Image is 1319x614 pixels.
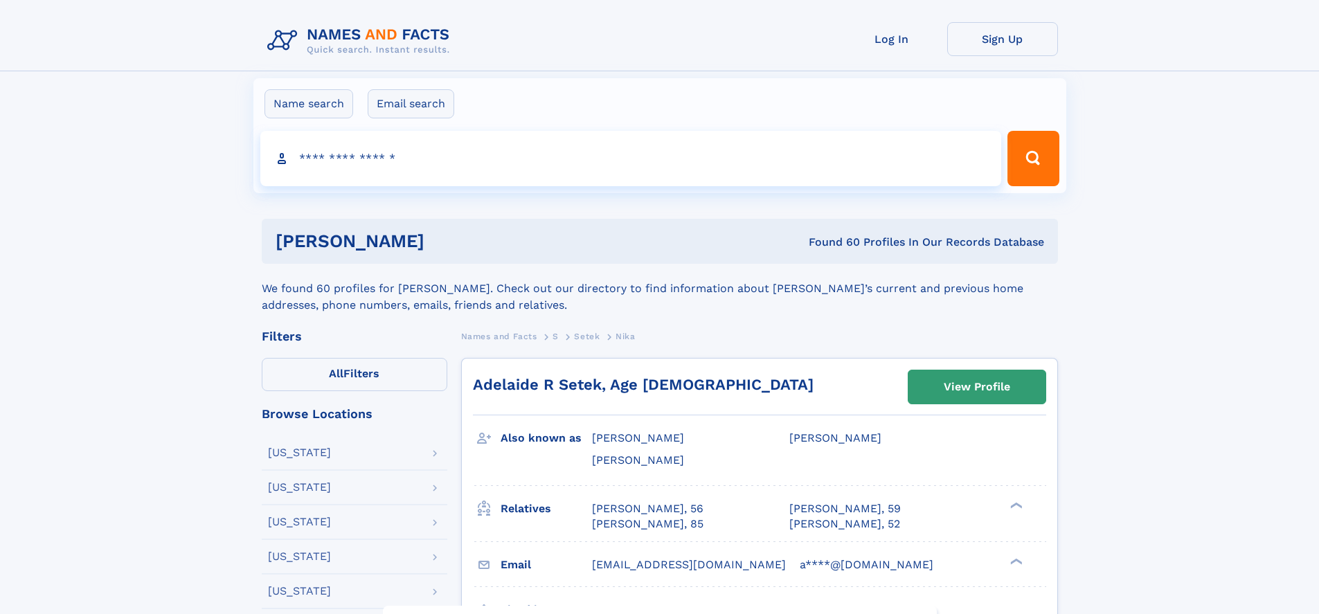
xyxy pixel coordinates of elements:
a: Names and Facts [461,327,537,345]
span: All [329,367,343,380]
div: Found 60 Profiles In Our Records Database [616,235,1044,250]
h3: Also known as [501,426,592,450]
span: S [553,332,559,341]
label: Name search [264,89,353,118]
a: [PERSON_NAME], 56 [592,501,703,516]
span: [PERSON_NAME] [592,453,684,467]
button: Search Button [1007,131,1059,186]
span: [EMAIL_ADDRESS][DOMAIN_NAME] [592,558,786,571]
h3: Relatives [501,497,592,521]
a: Log In [836,22,947,56]
div: [US_STATE] [268,551,331,562]
div: ❯ [1007,500,1023,509]
span: Setek [574,332,600,341]
div: We found 60 profiles for [PERSON_NAME]. Check out our directory to find information about [PERSON... [262,264,1058,314]
a: [PERSON_NAME], 52 [789,516,900,532]
h3: Email [501,553,592,577]
h1: [PERSON_NAME] [276,233,617,250]
div: [US_STATE] [268,447,331,458]
a: Setek [574,327,600,345]
a: Sign Up [947,22,1058,56]
div: [US_STATE] [268,482,331,493]
img: Logo Names and Facts [262,22,461,60]
label: Filters [262,358,447,391]
a: View Profile [908,370,1046,404]
div: ❯ [1007,557,1023,566]
input: search input [260,131,1002,186]
a: [PERSON_NAME], 59 [789,501,901,516]
a: [PERSON_NAME], 85 [592,516,703,532]
a: S [553,327,559,345]
a: Adelaide R Setek, Age [DEMOGRAPHIC_DATA] [473,376,814,393]
div: [US_STATE] [268,586,331,597]
span: [PERSON_NAME] [592,431,684,444]
div: View Profile [944,371,1010,403]
div: [US_STATE] [268,516,331,527]
div: Browse Locations [262,408,447,420]
span: [PERSON_NAME] [789,431,881,444]
div: Filters [262,330,447,343]
label: Email search [368,89,454,118]
span: Nika [616,332,635,341]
